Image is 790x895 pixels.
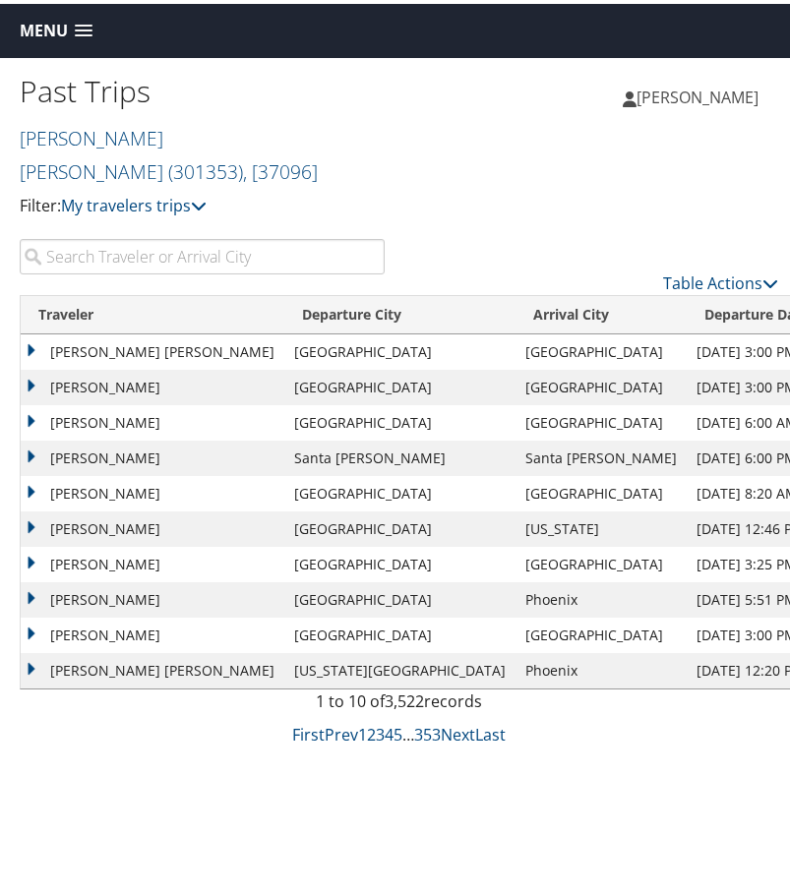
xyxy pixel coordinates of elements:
td: [GEOGRAPHIC_DATA] [516,543,687,578]
td: Santa [PERSON_NAME] [284,437,516,472]
td: [GEOGRAPHIC_DATA] [284,366,516,401]
h1: Past Trips [20,67,399,108]
a: Table Actions [663,268,778,290]
a: 353 [414,720,441,742]
td: [GEOGRAPHIC_DATA] [284,472,516,507]
td: [PERSON_NAME] [21,437,284,472]
td: [US_STATE][GEOGRAPHIC_DATA] [284,649,516,685]
td: [GEOGRAPHIC_DATA] [284,401,516,437]
td: [PERSON_NAME] [PERSON_NAME] [21,330,284,366]
span: … [402,720,414,742]
td: Phoenix [516,578,687,614]
td: [PERSON_NAME] [21,472,284,507]
a: 3 [376,720,385,742]
span: ( 301353 ) [168,154,243,181]
td: [GEOGRAPHIC_DATA] [284,330,516,366]
input: Search Traveler or Arrival City [20,235,385,270]
td: [GEOGRAPHIC_DATA] [284,578,516,614]
a: 1 [358,720,367,742]
td: [PERSON_NAME] [21,578,284,614]
a: 4 [385,720,394,742]
td: [GEOGRAPHIC_DATA] [516,401,687,437]
td: [PERSON_NAME] [PERSON_NAME] [21,649,284,685]
span: Menu [20,18,68,36]
div: 1 to 10 of records [20,686,778,719]
td: [GEOGRAPHIC_DATA] [516,330,687,366]
td: [PERSON_NAME] [21,543,284,578]
td: [PERSON_NAME] [21,507,284,543]
td: [PERSON_NAME] [21,614,284,649]
td: [US_STATE] [516,507,687,543]
a: [PERSON_NAME] [623,64,778,123]
td: [GEOGRAPHIC_DATA] [284,507,516,543]
a: Menu [10,11,102,43]
p: Filter: [20,190,399,215]
a: Prev [325,720,358,742]
a: Last [475,720,506,742]
a: [PERSON_NAME] [PERSON_NAME] [20,121,318,181]
td: [PERSON_NAME] [21,366,284,401]
span: [PERSON_NAME] [637,83,759,104]
td: [PERSON_NAME] [21,401,284,437]
th: Arrival City: activate to sort column ascending [516,292,687,330]
td: [GEOGRAPHIC_DATA] [516,366,687,401]
span: 3,522 [385,686,424,708]
a: Next [441,720,475,742]
td: [GEOGRAPHIC_DATA] [284,614,516,649]
th: Departure City: activate to sort column ascending [284,292,516,330]
a: 5 [394,720,402,742]
td: Santa [PERSON_NAME] [516,437,687,472]
a: My travelers trips [61,191,207,212]
td: [GEOGRAPHIC_DATA] [516,614,687,649]
td: [GEOGRAPHIC_DATA] [516,472,687,507]
a: First [292,720,325,742]
td: [GEOGRAPHIC_DATA] [284,543,516,578]
td: Phoenix [516,649,687,685]
a: 2 [367,720,376,742]
th: Traveler: activate to sort column ascending [21,292,284,330]
span: , [ 37096 ] [243,154,318,181]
